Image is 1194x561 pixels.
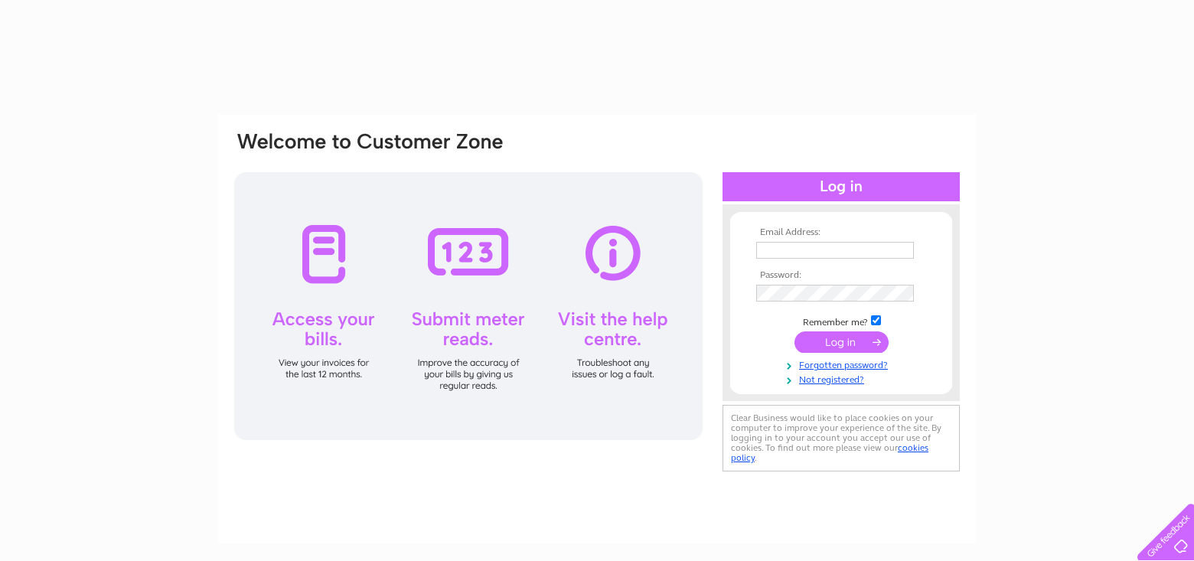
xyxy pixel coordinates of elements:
a: Forgotten password? [756,357,930,371]
input: Submit [794,331,889,353]
div: Clear Business would like to place cookies on your computer to improve your experience of the sit... [723,405,960,471]
a: Not registered? [756,371,930,386]
td: Remember me? [752,313,930,328]
th: Password: [752,270,930,281]
th: Email Address: [752,227,930,238]
a: cookies policy [731,442,928,463]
